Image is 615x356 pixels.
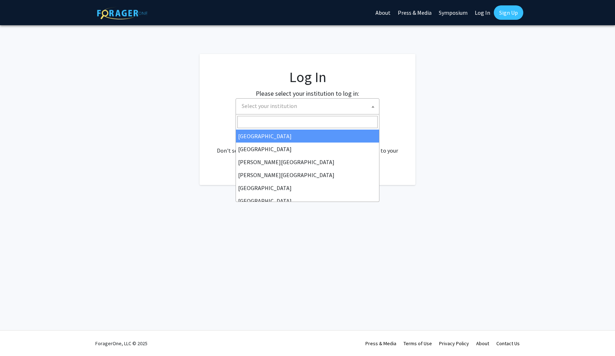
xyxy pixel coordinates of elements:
li: [GEOGRAPHIC_DATA] [236,143,379,156]
li: [GEOGRAPHIC_DATA] [236,130,379,143]
div: ForagerOne, LLC © 2025 [95,331,147,356]
a: Privacy Policy [439,340,469,347]
span: Select your institution [236,98,379,114]
a: Contact Us [496,340,520,347]
span: Select your institution [242,102,297,109]
li: [PERSON_NAME][GEOGRAPHIC_DATA] [236,168,379,181]
li: [GEOGRAPHIC_DATA] [236,181,379,194]
a: Sign Up [494,5,523,20]
li: [GEOGRAPHIC_DATA] [236,194,379,207]
span: Select your institution [239,99,379,113]
a: About [476,340,489,347]
a: Terms of Use [404,340,432,347]
input: Search [237,116,378,128]
label: Please select your institution to log in: [256,89,359,98]
li: [PERSON_NAME][GEOGRAPHIC_DATA] [236,156,379,168]
h1: Log In [214,68,401,86]
div: No account? . Don't see your institution? about bringing ForagerOne to your institution. [214,129,401,163]
a: Press & Media [365,340,396,347]
img: ForagerOne Logo [97,7,147,19]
